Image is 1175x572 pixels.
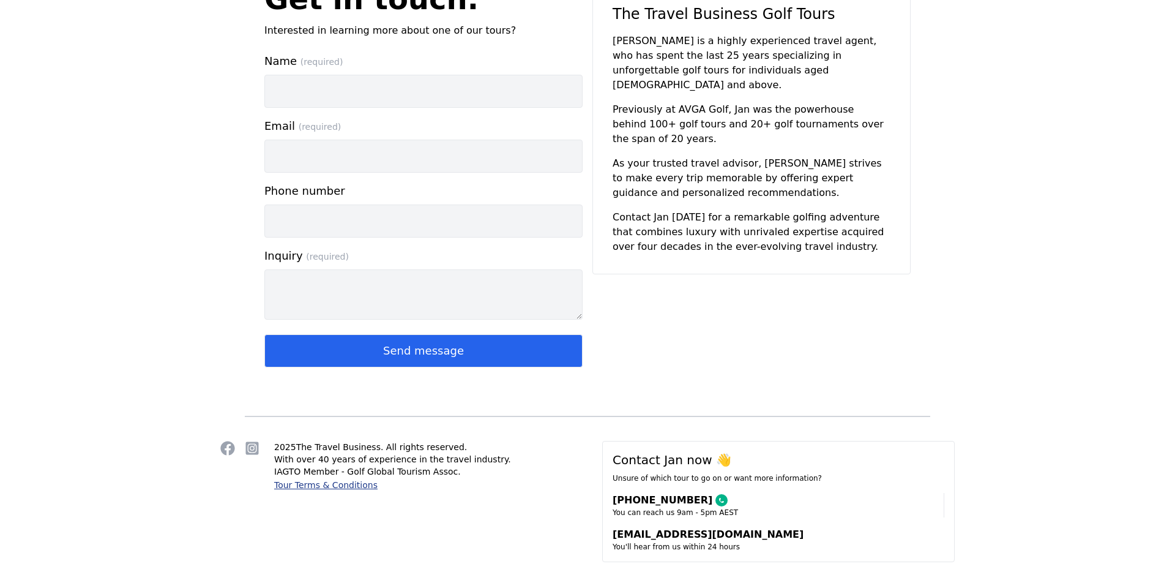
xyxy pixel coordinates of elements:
p: 2025 The Travel Business. All rights reserved. [274,441,511,453]
p: Previously at AVGA Golf, Jan was the powerhouse behind 100+ golf tours and 20+ golf tournaments o... [613,102,890,146]
p: As your trusted travel advisor, [PERSON_NAME] strives to make every trip memorable by offering ex... [613,156,890,200]
input: Email (required) [264,140,583,173]
p: You'll hear from us within 24 hours [613,542,804,552]
span: (required) [306,252,349,262]
span: Email [264,118,583,135]
span: (required) [300,57,343,67]
p: IAGTO Member - Golf Global Tourism Assoc. [274,465,511,478]
p: Unsure of which tour to go on or want more information? [613,473,944,483]
button: Send message [264,334,583,367]
p: Interested in learning more about one of our tours? [264,23,583,38]
p: [PERSON_NAME] is a highly experienced travel agent, who has spent the last 25 years specializing ... [613,34,890,92]
a: [PHONE_NUMBER] [613,489,712,511]
p: Contact Jan [DATE] for a remarkable golfing adventure that combines luxury with unrivaled experti... [613,210,890,254]
a: The Travel Business Golf Tours's Instagram profile (opens in new window) [245,441,259,456]
span: Name [264,53,583,70]
label: Phone number [264,183,583,238]
textarea: Inquiry (required) [264,269,583,320]
input: Name (required) [264,75,583,108]
input: Phone number [264,205,583,238]
a: The Travel Business Golf Tours's Facebook profile (opens in new window) [220,441,235,456]
a: Tour Terms & Conditions [274,480,378,490]
h2: Contact Jan now 👋 [613,451,944,469]
p: You can reach us 9am - 5pm AEST [613,508,738,517]
span: (required) [299,122,341,132]
p: With over 40 years of experience in the travel industry. [274,453,511,465]
a: [EMAIL_ADDRESS][DOMAIN_NAME] [613,524,804,545]
h2: The Travel Business Golf Tours [613,4,890,24]
span: Inquiry [264,247,583,265]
